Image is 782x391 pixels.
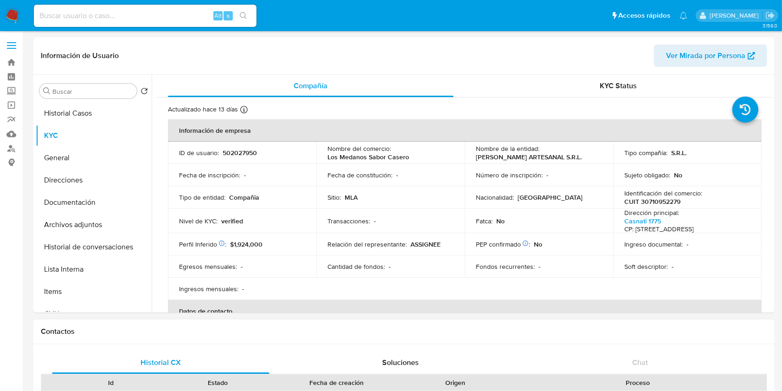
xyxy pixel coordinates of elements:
[41,327,767,336] h1: Contactos
[410,240,441,248] p: ASSIGNEE
[36,124,152,147] button: KYC
[710,11,762,20] p: julieta.rodriguez@mercadolibre.com
[327,193,341,202] p: Sitio :
[476,240,530,248] p: PEP confirmado :
[179,285,238,293] p: Ingresos mensuales :
[43,87,51,95] button: Buscar
[765,11,775,20] a: Salir
[36,214,152,236] button: Archivos adjuntos
[327,171,392,179] p: Fecha de constitución :
[179,149,219,157] p: ID de usuario :
[534,240,542,248] p: No
[242,285,244,293] p: -
[515,378,760,387] div: Proceso
[179,217,218,225] p: Nivel de KYC :
[624,225,693,234] h4: CP: [STREET_ADDRESS]
[327,217,370,225] p: Transacciones :
[179,262,237,271] p: Egresos mensuales :
[546,171,548,179] p: -
[382,357,419,368] span: Soluciones
[476,217,493,225] p: Fatca :
[538,262,540,271] p: -
[624,171,670,179] p: Sujeto obligado :
[666,45,745,67] span: Ver Mirada por Persona
[52,87,133,96] input: Buscar
[214,11,222,20] span: Alt
[36,102,152,124] button: Historial Casos
[672,262,673,271] p: -
[34,10,256,22] input: Buscar usuario o caso...
[624,209,679,217] p: Dirección principal :
[476,144,539,153] p: Nombre de la entidad :
[624,189,702,197] p: Identificación del comercio :
[141,357,181,368] span: Historial CX
[36,147,152,169] button: General
[624,216,661,226] a: Casnati 1775
[476,193,514,202] p: Nacionalidad :
[179,240,226,248] p: Perfil Inferido :
[518,193,583,202] p: [GEOGRAPHIC_DATA]
[221,217,243,225] p: verified
[141,87,148,98] button: Volver al orden por defecto
[229,193,259,202] p: Compañia
[671,149,686,157] p: S.R.L.
[230,240,263,249] span: $1,924,000
[327,153,409,161] p: Los Medanos Sabor Casero
[179,193,225,202] p: Tipo de entidad :
[632,357,648,368] span: Chat
[64,378,158,387] div: Id
[294,80,327,91] span: Compañía
[476,153,582,161] p: [PERSON_NAME] ARTESANAL S.R.L.
[624,149,667,157] p: Tipo compañía :
[327,144,391,153] p: Nombre del comercio :
[227,11,230,20] span: s
[674,171,682,179] p: No
[686,240,688,248] p: -
[327,262,385,271] p: Cantidad de fondos :
[396,171,398,179] p: -
[496,217,505,225] p: No
[241,262,243,271] p: -
[654,45,767,67] button: Ver Mirada por Persona
[244,171,246,179] p: -
[223,149,257,157] p: 502027950
[389,262,391,271] p: -
[234,9,253,22] button: search-icon
[41,51,119,60] h1: Información de Usuario
[168,300,762,322] th: Datos de contacto
[408,378,502,387] div: Origen
[327,240,407,248] p: Relación del representante :
[36,258,152,280] button: Lista Interna
[36,236,152,258] button: Historial de conversaciones
[476,171,543,179] p: Número de inscripción :
[171,378,265,387] div: Estado
[624,240,683,248] p: Ingreso documental :
[476,262,535,271] p: Fondos recurrentes :
[36,303,152,325] button: CVU
[618,11,670,20] span: Accesos rápidos
[168,105,238,114] p: Actualizado hace 13 días
[36,191,152,214] button: Documentación
[624,262,668,271] p: Soft descriptor :
[374,217,376,225] p: -
[624,197,680,206] p: CUIT 30710952279
[36,169,152,191] button: Direcciones
[600,80,637,91] span: KYC Status
[345,193,358,202] p: MLA
[179,171,240,179] p: Fecha de inscripción :
[679,12,687,20] a: Notificaciones
[278,378,395,387] div: Fecha de creación
[168,119,762,142] th: Información de empresa
[36,280,152,303] button: Items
